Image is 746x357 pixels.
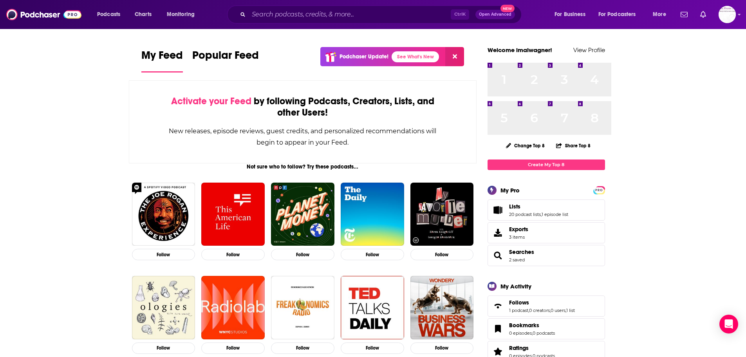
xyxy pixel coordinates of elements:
[271,276,334,339] img: Freakonomics Radio
[488,46,552,54] a: Welcome imalwagner!
[500,5,515,12] span: New
[135,9,152,20] span: Charts
[719,6,736,23] img: User Profile
[490,346,506,357] a: Ratings
[488,159,605,170] a: Create My Top 8
[500,187,520,194] div: My Pro
[97,9,120,20] span: Podcasts
[132,249,195,260] button: Follow
[168,125,437,148] div: New releases, episode reviews, guest credits, and personalized recommendations will begin to appe...
[528,308,529,313] span: ,
[549,8,595,21] button: open menu
[271,343,334,354] button: Follow
[392,51,439,62] a: See What's New
[410,249,474,260] button: Follow
[593,8,647,21] button: open menu
[677,8,691,21] a: Show notifications dropdown
[490,323,506,334] a: Bookmarks
[488,245,605,266] span: Searches
[555,9,585,20] span: For Business
[647,8,676,21] button: open menu
[168,96,437,118] div: by following Podcasts, Creators, Lists, and other Users!
[201,343,265,354] button: Follow
[271,249,334,260] button: Follow
[271,183,334,246] img: Planet Money
[509,322,555,329] a: Bookmarks
[249,8,451,21] input: Search podcasts, credits, & more...
[653,9,666,20] span: More
[341,276,404,339] img: TED Talks Daily
[509,299,529,306] span: Follows
[488,318,605,339] span: Bookmarks
[129,163,477,170] div: Not sure who to follow? Try these podcasts...
[551,308,565,313] a: 0 users
[500,283,531,290] div: My Activity
[488,295,605,317] span: Follows
[235,5,529,24] div: Search podcasts, credits, & more...
[509,257,525,263] a: 2 saved
[719,6,736,23] span: Logged in as imalwagner
[488,222,605,243] a: Exports
[509,226,528,233] span: Exports
[479,13,511,16] span: Open Advanced
[410,343,474,354] button: Follow
[201,276,265,339] img: Radiolab
[130,8,156,21] a: Charts
[132,183,195,246] img: The Joe Rogan Experience
[509,308,528,313] a: 1 podcast
[501,141,550,150] button: Change Top 8
[509,322,539,329] span: Bookmarks
[509,344,529,352] span: Ratings
[201,183,265,246] img: This American Life
[167,9,195,20] span: Monitoring
[490,301,506,312] a: Follows
[533,330,555,336] a: 0 podcasts
[565,308,566,313] span: ,
[161,8,205,21] button: open menu
[192,49,259,72] a: Popular Feed
[341,249,404,260] button: Follow
[542,212,568,217] a: 1 episode list
[509,299,575,306] a: Follows
[451,9,469,20] span: Ctrl K
[541,212,542,217] span: ,
[509,344,555,352] a: Ratings
[410,276,474,339] img: Business Wars
[132,276,195,339] a: Ologies with Alie Ward
[529,308,550,313] a: 0 creators
[340,53,388,60] p: Podchaser Update!
[141,49,183,67] span: My Feed
[490,250,506,261] a: Searches
[573,46,605,54] a: View Profile
[410,183,474,246] img: My Favorite Murder with Karen Kilgariff and Georgia Hardstark
[566,308,575,313] a: 1 list
[509,248,534,256] a: Searches
[490,227,506,238] span: Exports
[509,203,568,210] a: Lists
[550,308,551,313] span: ,
[171,95,251,107] span: Activate your Feed
[6,7,81,22] img: Podchaser - Follow, Share and Rate Podcasts
[719,6,736,23] button: Show profile menu
[192,49,259,67] span: Popular Feed
[475,10,515,19] button: Open AdvancedNew
[488,199,605,221] span: Lists
[201,249,265,260] button: Follow
[509,212,541,217] a: 20 podcast lists
[132,343,195,354] button: Follow
[594,187,604,192] a: PRO
[556,138,591,153] button: Share Top 8
[598,9,636,20] span: For Podcasters
[594,187,604,193] span: PRO
[341,183,404,246] img: The Daily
